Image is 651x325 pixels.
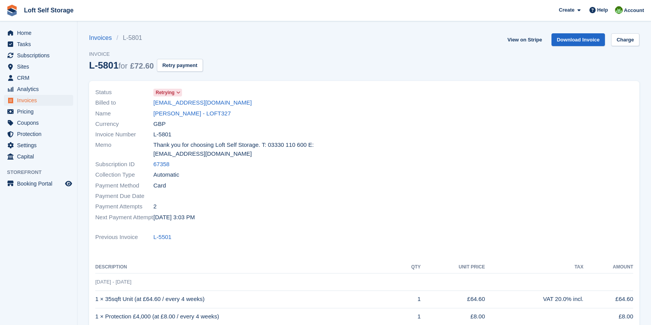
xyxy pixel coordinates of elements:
[17,72,64,83] span: CRM
[485,295,583,304] div: VAT 20.0% incl.
[95,98,153,107] span: Billed to
[89,33,117,43] a: Invoices
[89,33,203,43] nav: breadcrumbs
[4,129,73,139] a: menu
[17,50,64,61] span: Subscriptions
[4,72,73,83] a: menu
[559,6,574,14] span: Create
[153,170,179,179] span: Automatic
[153,202,156,211] span: 2
[95,202,153,211] span: Payment Attempts
[17,106,64,117] span: Pricing
[17,129,64,139] span: Protection
[624,7,644,14] span: Account
[17,140,64,151] span: Settings
[95,181,153,190] span: Payment Method
[615,6,623,14] img: James Johnson
[4,140,73,151] a: menu
[95,88,153,97] span: Status
[485,261,583,273] th: Tax
[95,160,153,169] span: Subscription ID
[4,95,73,106] a: menu
[421,291,485,308] td: £64.60
[397,291,421,308] td: 1
[4,178,73,189] a: menu
[4,117,73,128] a: menu
[95,279,131,285] span: [DATE] - [DATE]
[95,109,153,118] span: Name
[17,151,64,162] span: Capital
[17,84,64,95] span: Analytics
[153,130,172,139] span: L-5801
[153,120,166,129] span: GBP
[130,62,154,70] span: £72.60
[153,213,195,222] time: 2025-08-24 14:03:36 UTC
[153,181,166,190] span: Card
[95,192,153,201] span: Payment Due Date
[583,291,633,308] td: £64.60
[4,84,73,95] a: menu
[504,33,545,46] a: View on Stripe
[153,98,252,107] a: [EMAIL_ADDRESS][DOMAIN_NAME]
[4,50,73,61] a: menu
[119,62,127,70] span: for
[551,33,605,46] a: Download Invoice
[21,4,77,17] a: Loft Self Storage
[89,60,154,71] div: L-5801
[64,179,73,188] a: Preview store
[95,213,153,222] span: Next Payment Attempt
[421,261,485,273] th: Unit Price
[95,130,153,139] span: Invoice Number
[17,61,64,72] span: Sites
[89,50,203,58] span: Invoice
[611,33,639,46] a: Charge
[95,170,153,179] span: Collection Type
[7,169,77,176] span: Storefront
[153,160,170,169] a: 67358
[583,261,633,273] th: Amount
[95,120,153,129] span: Currency
[157,59,203,72] button: Retry payment
[95,291,397,308] td: 1 × 35sqft Unit (at £64.60 / every 4 weeks)
[17,95,64,106] span: Invoices
[17,39,64,50] span: Tasks
[95,261,397,273] th: Description
[4,28,73,38] a: menu
[95,233,153,242] span: Previous Invoice
[153,233,172,242] a: L-5501
[4,61,73,72] a: menu
[17,178,64,189] span: Booking Portal
[17,117,64,128] span: Coupons
[17,28,64,38] span: Home
[153,109,231,118] a: [PERSON_NAME] - LOFT327
[95,141,153,158] span: Memo
[597,6,608,14] span: Help
[153,88,182,97] a: Retrying
[4,106,73,117] a: menu
[4,151,73,162] a: menu
[6,5,18,16] img: stora-icon-8386f47178a22dfd0bd8f6a31ec36ba5ce8667c1dd55bd0f319d3a0aa187defe.svg
[153,141,360,158] span: Thank you for choosing Loft Self Storage. T: 03330 110 600 E: [EMAIL_ADDRESS][DOMAIN_NAME]
[4,39,73,50] a: menu
[397,261,421,273] th: QTY
[156,89,175,96] span: Retrying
